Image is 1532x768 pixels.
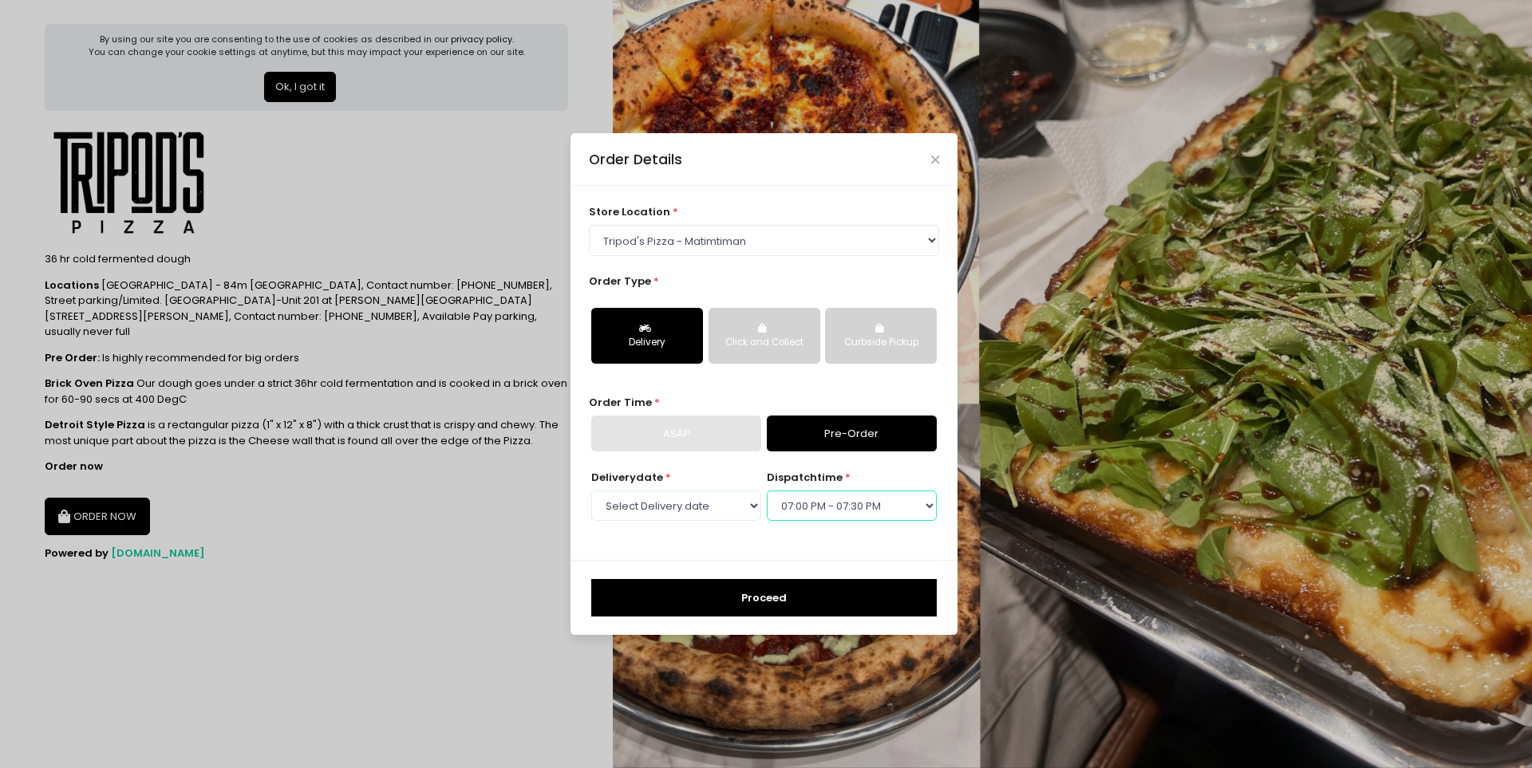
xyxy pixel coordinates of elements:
[589,274,651,289] span: Order Type
[825,308,937,364] button: Curbside Pickup
[602,336,692,350] div: Delivery
[767,416,937,452] a: Pre-Order
[836,336,926,350] div: Curbside Pickup
[720,336,809,350] div: Click and Collect
[931,156,939,163] button: Close
[589,204,670,219] span: store location
[709,308,820,364] button: Click and Collect
[589,149,682,170] div: Order Details
[591,470,663,485] span: Delivery date
[767,470,843,485] span: dispatch time
[591,308,703,364] button: Delivery
[589,395,652,410] span: Order Time
[591,579,937,617] button: Proceed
